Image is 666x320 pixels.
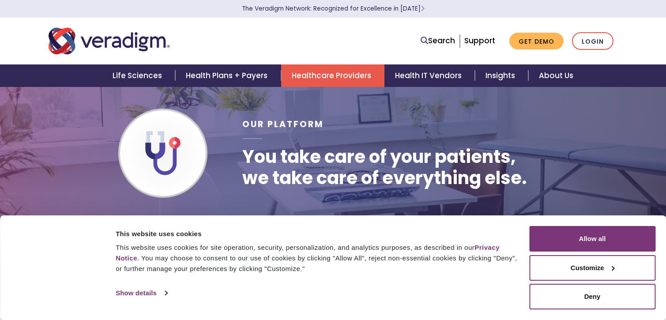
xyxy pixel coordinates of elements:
[509,33,564,50] a: Get Demo
[242,118,324,130] span: Our Platform
[572,32,613,50] a: Login
[102,64,175,87] a: Life Sciences
[421,4,425,13] span: Learn More
[421,35,455,47] a: Search
[529,226,655,252] button: Allow all
[175,64,281,87] a: Health Plans + Payers
[475,64,528,87] a: Insights
[242,146,527,188] h1: You take care of your patients, we take care of everything else.
[528,64,584,87] a: About Us
[464,35,495,46] a: Support
[384,64,475,87] a: Health IT Vendors
[116,229,519,239] div: This website uses cookies
[281,64,384,87] a: Healthcare Providers
[242,4,425,13] a: The Veradigm Network: Recognized for Excellence in [DATE]Learn More
[529,255,655,281] button: Customize
[529,284,655,309] button: Deny
[49,26,170,56] img: Veradigm logo
[116,286,167,300] a: Show details
[116,242,519,274] div: This website uses cookies for site operation, security, personalization, and analytics purposes, ...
